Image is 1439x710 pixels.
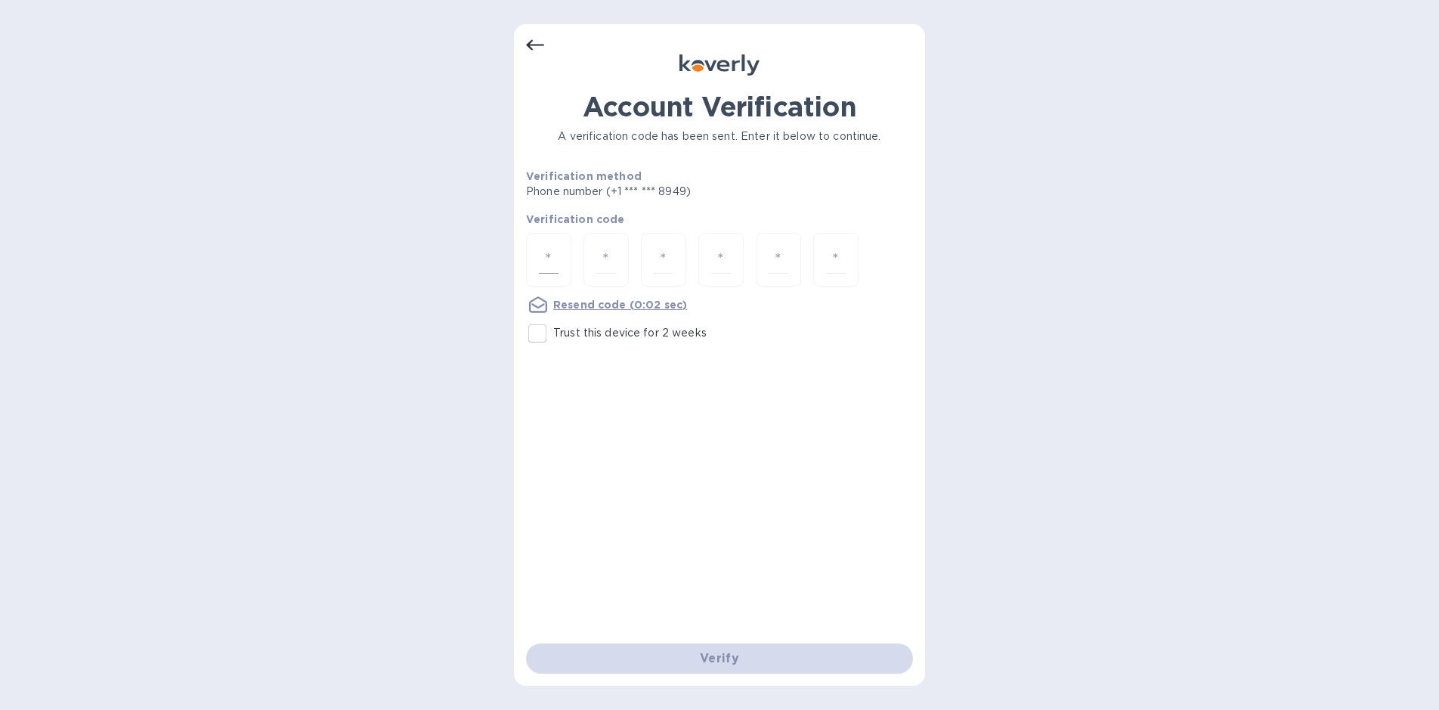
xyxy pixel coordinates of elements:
[526,212,913,227] p: Verification code
[526,91,913,122] h1: Account Verification
[526,129,913,144] p: A verification code has been sent. Enter it below to continue.
[553,325,707,341] p: Trust this device for 2 weeks
[526,184,806,200] p: Phone number (+1 *** *** 8949)
[553,299,687,311] u: Resend code (0:02 sec)
[526,170,642,182] b: Verification method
